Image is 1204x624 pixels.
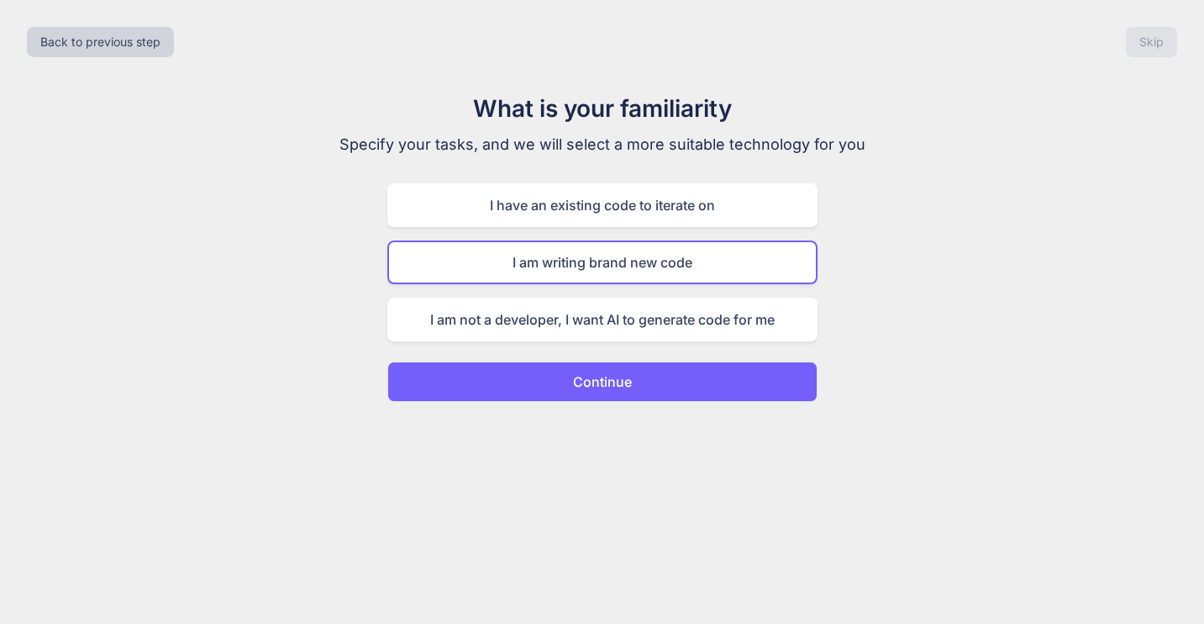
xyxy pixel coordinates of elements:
button: Back to previous step [27,27,174,57]
div: I am writing brand new code [387,241,818,284]
button: Continue [387,362,818,402]
button: Skip [1126,27,1177,57]
p: Specify your tasks, and we will select a more suitable technology for you [320,133,885,156]
p: Continue [573,372,632,392]
div: I am not a developer, I want AI to generate code for me [387,298,818,341]
h1: What is your familiarity [320,91,885,126]
div: I have an existing code to iterate on [387,183,818,227]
